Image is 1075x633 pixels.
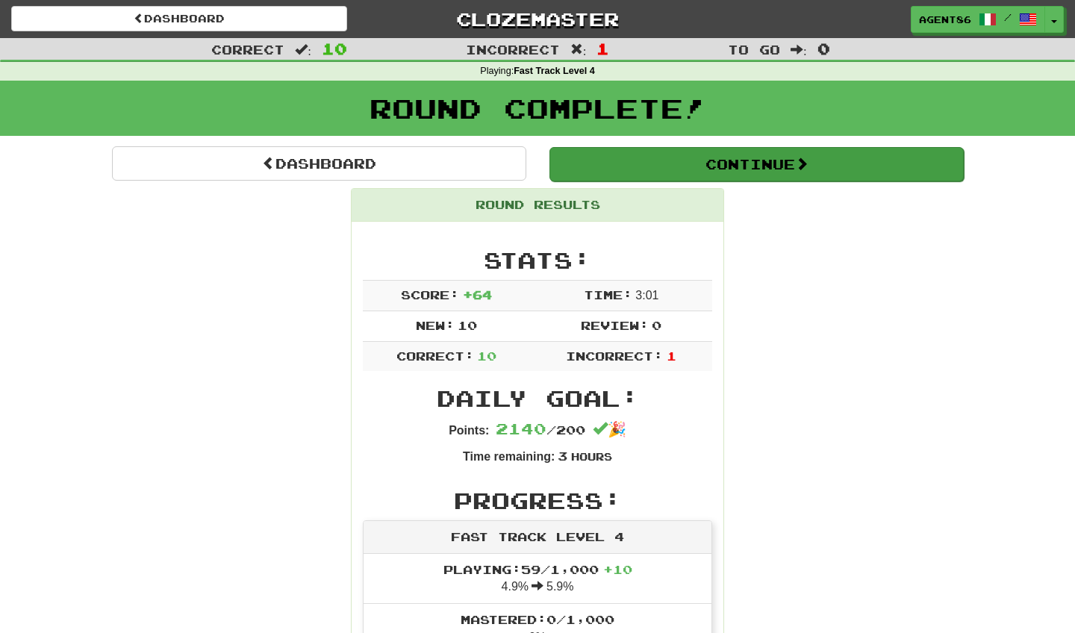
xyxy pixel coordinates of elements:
[443,562,632,576] span: Playing: 59 / 1,000
[11,6,347,31] a: Dashboard
[667,349,676,363] span: 1
[571,450,612,463] small: Hours
[363,488,712,513] h2: Progress:
[514,66,595,76] strong: Fast Track Level 4
[566,349,663,363] span: Incorrect:
[463,287,492,302] span: + 64
[570,43,587,56] span: :
[363,248,712,272] h2: Stats:
[322,40,347,57] span: 10
[603,562,632,576] span: + 10
[363,386,712,411] h2: Daily Goal:
[112,146,526,181] a: Dashboard
[370,6,705,32] a: Clozemaster
[652,318,661,332] span: 0
[549,147,964,181] button: Continue
[919,13,971,26] span: Agent86
[364,521,711,554] div: Fast Track Level 4
[728,42,780,57] span: To go
[496,420,546,437] span: 2140
[584,287,632,302] span: Time:
[496,422,585,437] span: / 200
[295,43,311,56] span: :
[352,189,723,222] div: Round Results
[581,318,649,332] span: Review:
[211,42,284,57] span: Correct
[911,6,1045,33] a: Agent86 /
[396,349,474,363] span: Correct:
[458,318,477,332] span: 10
[463,450,555,463] strong: Time remaining:
[401,287,459,302] span: Score:
[461,612,614,626] span: Mastered: 0 / 1,000
[791,43,807,56] span: :
[558,449,567,463] span: 3
[635,289,658,302] span: 3 : 0 1
[416,318,455,332] span: New:
[817,40,830,57] span: 0
[449,424,489,437] strong: Points:
[5,93,1070,123] h1: Round Complete!
[466,42,560,57] span: Incorrect
[1004,12,1012,22] span: /
[364,554,711,605] li: 4.9% 5.9%
[477,349,496,363] span: 10
[593,421,626,437] span: 🎉
[596,40,609,57] span: 1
